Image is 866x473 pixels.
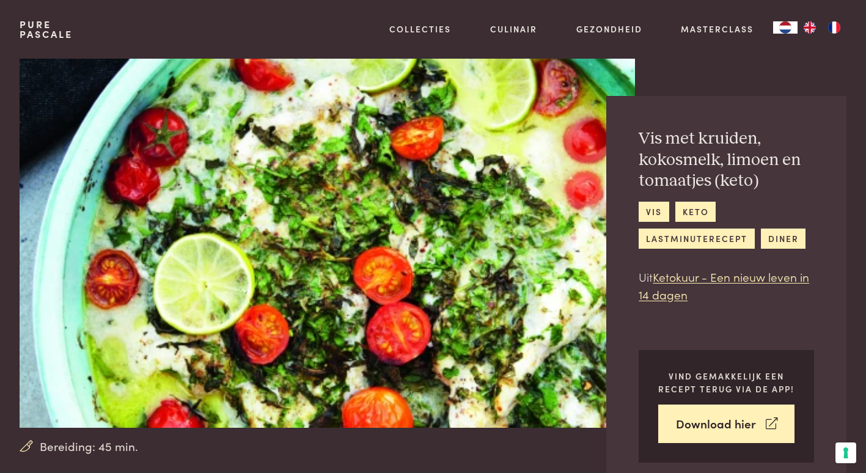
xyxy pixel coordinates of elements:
a: lastminuterecept [639,229,754,249]
a: PurePascale [20,20,73,39]
a: diner [761,229,805,249]
div: Language [773,21,798,34]
a: Gezondheid [576,23,642,35]
aside: Language selected: Nederlands [773,21,846,34]
a: Collecties [389,23,451,35]
p: Vind gemakkelijk een recept terug via de app! [658,370,794,395]
a: Masterclass [681,23,754,35]
a: vis [639,202,669,222]
button: Uw voorkeuren voor toestemming voor trackingtechnologieën [835,442,856,463]
a: NL [773,21,798,34]
a: EN [798,21,822,34]
ul: Language list [798,21,846,34]
a: Culinair [490,23,537,35]
a: keto [675,202,716,222]
p: Uit [639,268,814,303]
a: Ketokuur - Een nieuw leven in 14 dagen [639,268,809,302]
img: Vis met kruiden, kokosmelk, limoen en tomaatjes (keto) [20,59,635,428]
a: FR [822,21,846,34]
h2: Vis met kruiden, kokosmelk, limoen en tomaatjes (keto) [639,128,814,192]
a: Download hier [658,405,794,443]
span: Bereiding: 45 min. [40,438,138,455]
